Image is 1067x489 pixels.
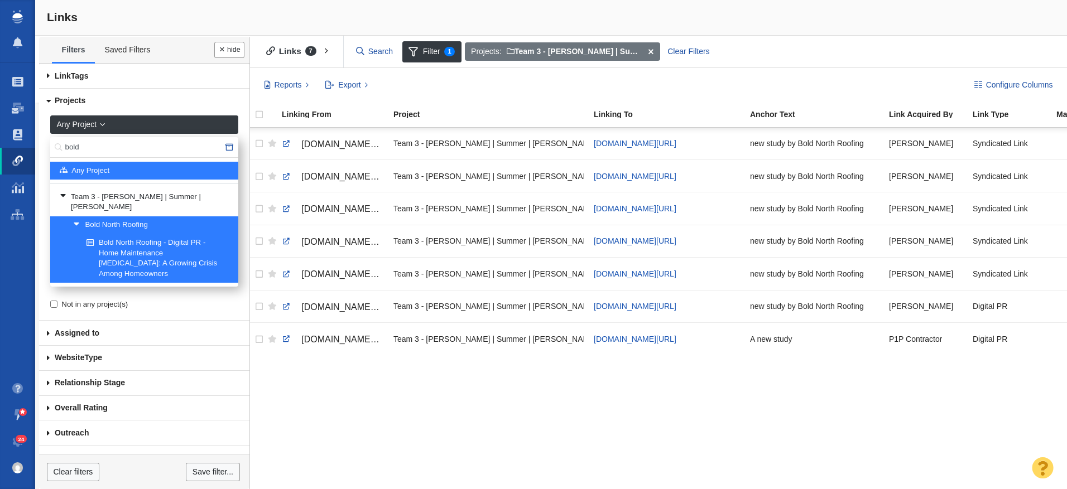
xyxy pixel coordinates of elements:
[594,269,676,278] a: [DOMAIN_NAME][URL]
[12,10,22,23] img: buzzstream_logo_iconsimple.png
[973,204,1028,214] span: Syndicated Link
[95,38,160,62] a: Saved Filters
[471,46,501,57] span: Projects:
[282,167,383,186] a: [DOMAIN_NAME][URL]
[986,79,1053,91] span: Configure Columns
[301,302,396,312] span: [DOMAIN_NAME][URL]
[47,11,78,23] span: Links
[393,262,584,285] div: Team 3 - [PERSON_NAME] | Summer | [PERSON_NAME]\Bold North Roofing\Bold North Roofing - Digital P...
[319,76,374,95] button: Export
[55,71,71,80] span: Link
[393,196,584,220] div: Team 3 - [PERSON_NAME] | Summer | [PERSON_NAME]\Bold North Roofing\Bold North Roofing - Digital P...
[750,110,888,118] div: Anchor Text
[968,76,1059,95] button: Configure Columns
[973,301,1007,311] span: Digital PR
[70,217,232,234] a: Bold North Roofing
[750,229,879,253] div: new study by Bold North Roofing
[186,463,239,482] a: Save filter...
[889,269,953,279] span: [PERSON_NAME]
[282,265,383,284] a: [DOMAIN_NAME][URL]
[889,334,942,344] span: P1P Contractor
[301,204,396,214] span: [DOMAIN_NAME][URL]
[884,258,968,290] td: Kyle Ochsner
[282,330,383,349] a: [DOMAIN_NAME][URL]
[39,321,249,346] a: Assigned to
[750,294,879,318] div: new study by Bold North Roofing
[39,346,249,371] a: Type
[594,335,676,343] span: [DOMAIN_NAME][URL]
[973,110,1055,120] a: Link Type
[889,204,953,214] span: [PERSON_NAME]
[71,166,109,176] span: Any Project
[393,327,584,351] div: Team 3 - [PERSON_NAME] | Summer | [PERSON_NAME]\Bold North Roofing\Bold North Roofing - Digital P...
[968,322,1051,355] td: Digital PR
[39,64,249,89] a: Tags
[282,298,383,317] a: [DOMAIN_NAME][URL]
[338,79,361,91] span: Export
[393,164,584,188] div: Team 3 - [PERSON_NAME] | Summer | [PERSON_NAME]\Bold North Roofing\Bold North Roofing - Digital P...
[594,110,749,120] a: Linking To
[282,200,383,219] a: [DOMAIN_NAME][URL]
[594,204,676,213] a: [DOMAIN_NAME][URL]
[301,335,396,344] span: [DOMAIN_NAME][URL]
[968,160,1051,192] td: Syndicated Link
[750,110,888,120] a: Anchor Text
[84,235,232,283] a: Bold North Roofing - Digital PR - Home Maintenance [MEDICAL_DATA]: A Growing Crisis Among Homeowners
[750,132,879,156] div: new study by Bold North Roofing
[973,138,1028,148] span: Syndicated Link
[282,110,392,118] div: Linking From
[52,38,95,62] a: Filters
[444,47,455,56] span: 1
[884,128,968,160] td: Kyle Ochsner
[50,137,238,158] input: Search...
[889,110,972,120] a: Link Acquired By
[39,396,249,421] a: Overall Rating
[301,237,396,246] span: [DOMAIN_NAME][URL]
[282,135,383,154] a: [DOMAIN_NAME][URL]
[750,327,879,351] div: A new study
[968,258,1051,290] td: Syndicated Link
[393,132,584,156] div: Team 3 - [PERSON_NAME] | Summer | [PERSON_NAME]\Bold North Roofing\Bold North Roofing - Digital P...
[594,302,676,311] a: [DOMAIN_NAME][URL]
[50,301,57,308] input: Not in any project(s)
[55,353,84,362] span: Website
[889,236,953,246] span: [PERSON_NAME]
[393,229,584,253] div: Team 3 - [PERSON_NAME] | Summer | [PERSON_NAME]\Bold North Roofing\Bold North Roofing - Digital P...
[352,42,398,61] input: Search
[39,446,249,471] a: Metrics
[973,334,1007,344] span: Digital PR
[750,262,879,285] div: new study by Bold North Roofing
[889,171,953,181] span: [PERSON_NAME]
[968,128,1051,160] td: Syndicated Link
[47,463,99,482] a: Clear filters
[750,196,879,220] div: new study by Bold North Roofing
[39,371,249,396] a: Relationship Stage
[393,110,593,118] div: Project
[973,171,1028,181] span: Syndicated Link
[968,192,1051,225] td: Syndicated Link
[884,322,968,355] td: P1P Contractor
[884,290,968,322] td: Kyle Ochsner
[884,160,968,192] td: Kyle Ochsner
[661,42,716,61] div: Clear Filters
[973,269,1028,279] span: Syndicated Link
[39,89,249,114] a: Projects
[884,225,968,257] td: Kyle Ochsner
[594,139,676,148] a: [DOMAIN_NAME][URL]
[968,225,1051,257] td: Syndicated Link
[39,420,249,446] a: Outreach
[507,47,797,56] span: Team 3 - [PERSON_NAME] | Summer | [PERSON_NAME]\Bold North Roofing
[258,76,315,95] button: Reports
[889,110,972,118] div: Link Acquired By
[16,435,27,443] span: 24
[889,301,953,311] span: [PERSON_NAME]
[973,110,1055,118] div: Link Type
[301,172,396,181] span: [DOMAIN_NAME][URL]
[52,162,225,179] a: Any Project
[594,172,676,181] a: [DOMAIN_NAME][URL]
